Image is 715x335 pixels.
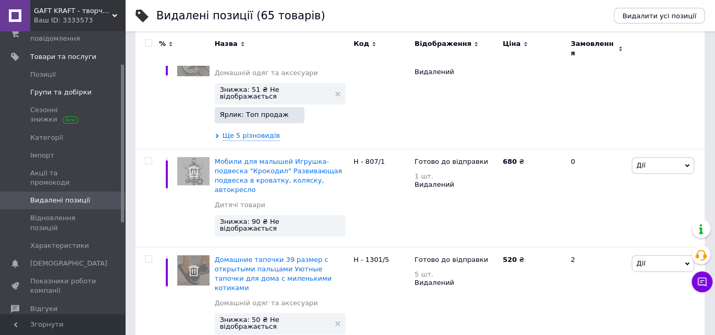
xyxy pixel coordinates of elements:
div: Видалений [414,278,497,288]
span: Дії [636,161,645,169]
span: Характеристики [30,241,89,250]
div: 5 шт. [414,270,497,278]
span: Ще 5 різновидів [223,131,280,141]
b: 520 [502,256,516,264]
a: Домашній одяг та аксесуари [215,68,318,78]
div: ₴ [502,255,562,265]
span: Знижка: 50 ₴ Не відображається [220,316,330,330]
div: Ваш ID: 3333573 [34,16,125,25]
img: Мобили для малышей Игрушка-подвеска "Крокодил" Развивающая подвеска в кроватку, коляску, автокресло [177,157,209,185]
a: Мобили для малышей Игрушка-подвеска "Крокодил" Развивающая подвеска в кроватку, коляску, автокресло [215,158,342,194]
button: Чат з покупцем [692,271,712,292]
b: 680 [502,158,516,165]
div: 0 [564,149,629,247]
span: Замовлення та повідомлення [30,25,96,43]
span: Позиції [30,70,56,79]
img: Домашние тапочки 39 размер с открытыми пальцами Уютные тапочки для дома с миленькими котиками [177,255,209,285]
div: ₴ [502,157,562,166]
span: Показники роботи компанії [30,277,96,295]
span: % [159,39,166,49]
span: Дії [636,259,645,267]
a: Домашній одяг та аксесуари [215,298,318,308]
span: Товари та послуги [30,52,96,62]
span: Н - 807/1 [353,158,385,165]
span: Сезонні знижки [30,105,96,124]
span: Н - 1301/5 [353,256,389,264]
span: Відображення [414,39,471,49]
div: Видалений [414,67,497,77]
div: Готово до відправки [414,157,497,170]
span: Ярлик: Топ продаж [220,110,289,119]
div: Видалені позиції (65 товарів) [156,10,325,21]
a: Дитячі товари [215,200,265,210]
span: Ціна [502,39,520,49]
span: Відновлення позицій [30,213,96,232]
span: Відгуки [30,304,57,314]
button: Видалити усі позиції [614,8,705,23]
div: 5 [564,36,629,149]
span: Знижка: 51 ₴ Не відображається [220,86,330,100]
span: Видалені позиції [30,196,90,205]
div: 1 шт. [414,172,497,180]
span: Групи та добірки [30,88,92,97]
span: Імпорт [30,151,54,160]
span: GAFT KRAFT - творческий та побутовий магазин [34,6,112,16]
span: Знижка: 90 ₴ Не відображається [220,218,330,232]
a: Домашние тапочки 39 размер с открытыми пальцами Уютные тапочки для дома с миленькими котиками [215,256,332,292]
span: Назва [215,39,238,49]
span: Акції та промокоди [30,169,96,187]
div: Готово до відправки [414,255,497,268]
span: Видалити усі позиції [622,12,696,20]
span: Категорії [30,133,63,142]
span: [DEMOGRAPHIC_DATA] [30,259,107,268]
span: Код [353,39,369,49]
span: Замовлення [571,39,615,58]
div: Видалений [414,180,497,189]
